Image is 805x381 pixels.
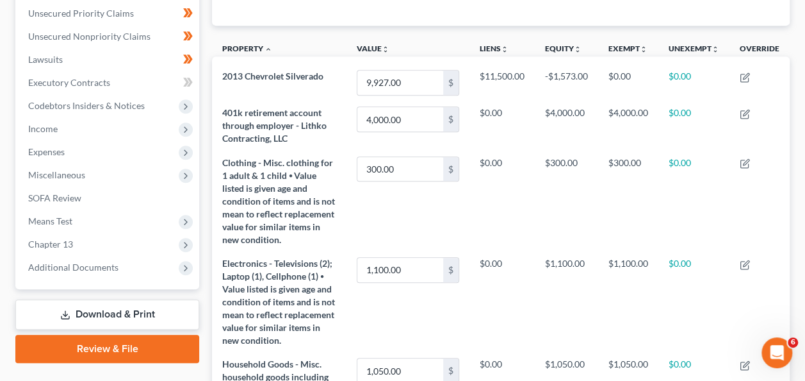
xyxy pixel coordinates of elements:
[535,101,598,151] td: $4,000.00
[28,146,65,157] span: Expenses
[443,258,459,282] div: $
[658,251,729,352] td: $0.00
[222,258,335,346] span: Electronics - Televisions (2); Laptop (1), Cellphone (1) ⦁ Value listed is given age and conditio...
[357,258,443,282] input: 0.00
[222,107,327,144] span: 401k retirement account through employer - Lithko Contracting, LLC
[598,64,658,101] td: $0.00
[545,44,581,53] a: Equityunfold_more
[222,157,335,245] span: Clothing - Misc. clothing for 1 adult & 1 child ⦁ Value listed is given age and condition of item...
[501,46,508,53] i: unfold_more
[28,239,73,250] span: Chapter 13
[788,337,798,348] span: 6
[18,2,199,25] a: Unsecured Priority Claims
[761,337,792,368] iframe: Intercom live chat
[15,300,199,330] a: Download & Print
[608,44,647,53] a: Exemptunfold_more
[480,44,508,53] a: Liensunfold_more
[264,46,272,53] i: expand_less
[598,151,658,251] td: $300.00
[535,251,598,352] td: $1,100.00
[18,71,199,94] a: Executory Contracts
[18,25,199,48] a: Unsecured Nonpriority Claims
[28,262,118,273] span: Additional Documents
[598,251,658,352] td: $1,100.00
[18,48,199,71] a: Lawsuits
[28,123,58,134] span: Income
[535,151,598,251] td: $300.00
[469,64,535,101] td: $11,500.00
[28,8,134,19] span: Unsecured Priority Claims
[598,101,658,151] td: $4,000.00
[669,44,719,53] a: Unexemptunfold_more
[18,187,199,210] a: SOFA Review
[28,216,72,226] span: Means Test
[469,101,535,151] td: $0.00
[15,335,199,363] a: Review & File
[535,64,598,101] td: -$1,573.00
[357,157,443,182] input: 0.00
[357,107,443,131] input: 0.00
[574,46,581,53] i: unfold_more
[357,44,389,53] a: Valueunfold_more
[222,71,323,81] span: 2013 Chevrolet Silverado
[443,107,459,131] div: $
[711,46,719,53] i: unfold_more
[222,44,272,53] a: Property expand_less
[658,151,729,251] td: $0.00
[382,46,389,53] i: unfold_more
[28,192,81,203] span: SOFA Review
[658,101,729,151] td: $0.00
[28,100,145,111] span: Codebtors Insiders & Notices
[640,46,647,53] i: unfold_more
[658,64,729,101] td: $0.00
[357,71,443,95] input: 0.00
[443,157,459,182] div: $
[28,31,150,42] span: Unsecured Nonpriority Claims
[469,151,535,251] td: $0.00
[28,169,85,180] span: Miscellaneous
[28,54,63,65] span: Lawsuits
[469,251,535,352] td: $0.00
[28,77,110,88] span: Executory Contracts
[443,71,459,95] div: $
[729,36,790,65] th: Override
